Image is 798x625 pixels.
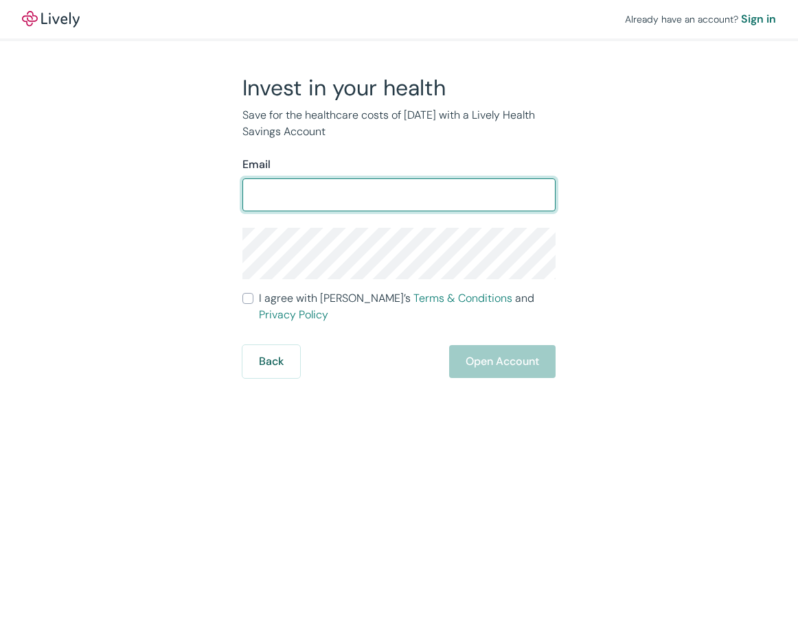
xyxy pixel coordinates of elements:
[22,11,80,27] a: LivelyLively
[413,291,512,305] a: Terms & Conditions
[242,74,556,102] h2: Invest in your health
[259,307,328,322] a: Privacy Policy
[242,107,556,140] p: Save for the healthcare costs of [DATE] with a Lively Health Savings Account
[625,11,776,27] div: Already have an account?
[741,11,776,27] a: Sign in
[242,345,300,378] button: Back
[22,11,80,27] img: Lively
[242,156,271,173] label: Email
[259,290,556,323] span: I agree with [PERSON_NAME]’s and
